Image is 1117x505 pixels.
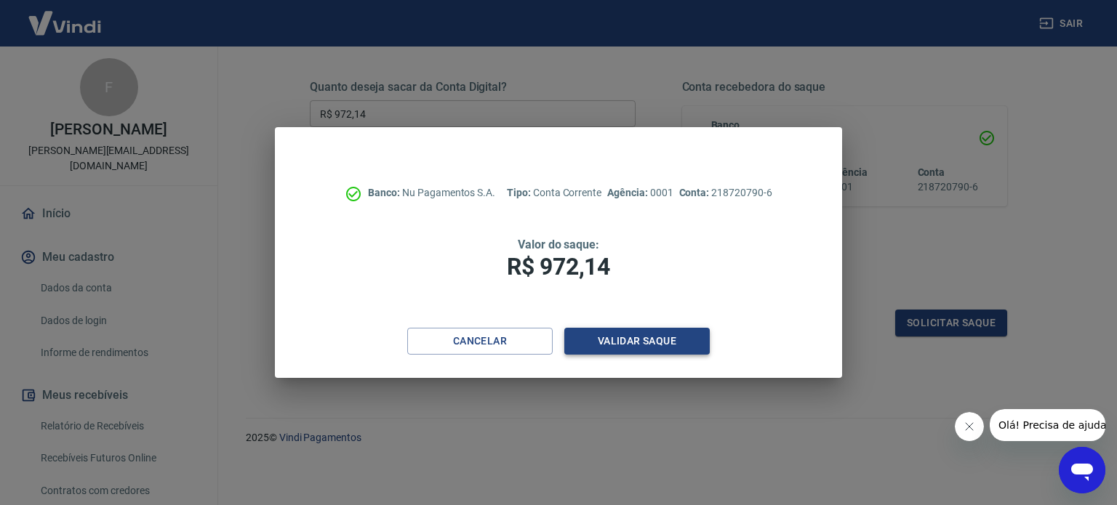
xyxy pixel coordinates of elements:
[679,187,712,198] span: Conta:
[1059,447,1105,493] iframe: Botão para abrir a janela de mensagens
[564,328,710,355] button: Validar saque
[507,185,601,201] p: Conta Corrente
[607,187,650,198] span: Agência:
[955,412,984,441] iframe: Fechar mensagem
[507,187,533,198] span: Tipo:
[368,185,495,201] p: Nu Pagamentos S.A.
[679,185,772,201] p: 218720790-6
[607,185,673,201] p: 0001
[507,253,610,280] span: R$ 972,14
[368,187,402,198] span: Banco:
[990,409,1105,441] iframe: Mensagem da empresa
[518,238,599,251] span: Valor do saque:
[9,10,122,22] span: Olá! Precisa de ajuda?
[407,328,553,355] button: Cancelar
